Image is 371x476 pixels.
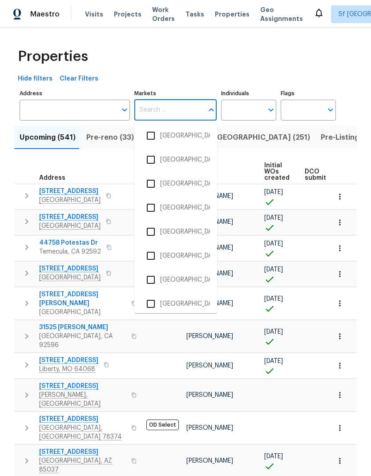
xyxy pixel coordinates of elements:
input: Search ... [134,100,204,121]
span: Work Orders [152,5,175,23]
label: Flags [281,91,336,96]
span: [DATE] [264,266,283,273]
span: In-[GEOGRAPHIC_DATA] (251) [205,131,310,144]
span: [GEOGRAPHIC_DATA] [39,308,126,317]
li: [GEOGRAPHIC_DATA] [141,246,210,265]
span: [GEOGRAPHIC_DATA], CA 92596 [39,332,126,350]
label: Markets [134,91,217,96]
span: [STREET_ADDRESS][PERSON_NAME] [39,290,126,308]
span: Projects [114,10,141,19]
span: [DATE] [264,453,283,460]
span: OD Select [146,420,179,430]
span: Address [39,175,65,181]
span: 44758 Potestas Dr [39,238,101,247]
li: [GEOGRAPHIC_DATA][PERSON_NAME] [141,222,210,241]
span: [DATE] [264,189,283,195]
span: [DATE] [264,215,283,221]
span: Properties [18,52,88,61]
li: [GEOGRAPHIC_DATA], [GEOGRAPHIC_DATA] [141,174,210,193]
li: [GEOGRAPHIC_DATA], [GEOGRAPHIC_DATA] [141,150,210,169]
button: Open [265,104,277,116]
span: [PERSON_NAME] [186,425,233,431]
span: Hide filters [18,73,52,85]
span: [DATE] [264,296,283,302]
li: [GEOGRAPHIC_DATA], [GEOGRAPHIC_DATA] [141,294,210,313]
li: [GEOGRAPHIC_DATA] [141,126,210,145]
span: 31525 [PERSON_NAME] [39,323,126,332]
button: Hide filters [14,71,56,87]
span: [DATE] [264,329,283,335]
li: [GEOGRAPHIC_DATA] [141,270,210,289]
span: Pre-reno (33) [86,131,134,144]
span: Temecula, CA 92592 [39,247,101,256]
button: Clear Filters [56,71,102,87]
span: [PERSON_NAME] [186,333,233,339]
span: [DATE] [264,241,283,247]
span: Properties [215,10,250,19]
span: Initial WOs created [264,162,290,181]
span: Clear Filters [60,73,98,85]
button: Close [205,104,218,116]
span: [PERSON_NAME] [186,363,233,369]
span: Tasks [185,11,204,17]
li: [GEOGRAPHIC_DATA][US_STATE], [GEOGRAPHIC_DATA] [141,198,210,217]
span: Maestro [30,10,60,19]
label: Individuals [221,91,276,96]
span: Geo Assignments [260,5,303,23]
span: [PERSON_NAME] [186,458,233,464]
button: Open [324,104,337,116]
span: Visits [85,10,103,19]
span: DCO submitted [305,169,337,181]
span: [DATE] [264,358,283,364]
label: Address [20,91,130,96]
span: [PERSON_NAME] [186,392,233,398]
button: Open [118,104,131,116]
span: Upcoming (541) [20,131,76,144]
